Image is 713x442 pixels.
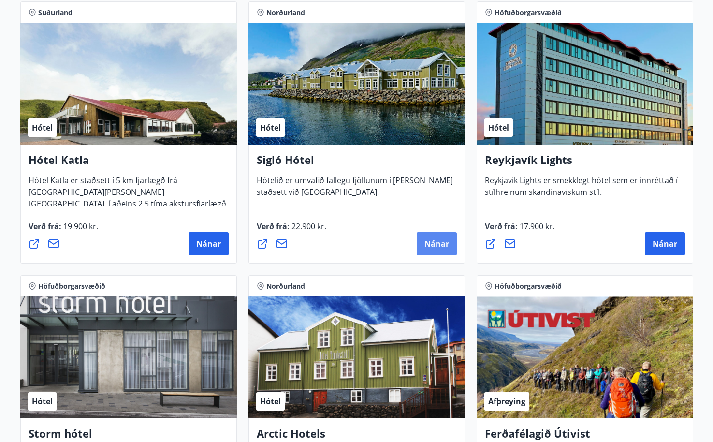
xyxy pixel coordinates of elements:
span: Verð frá : [257,221,326,239]
span: Nánar [196,238,221,249]
h4: Sigló Hótel [257,152,457,175]
span: Hótel [488,122,509,133]
span: Afþreying [488,396,525,407]
span: 19.900 kr. [61,221,98,232]
span: 17.900 kr. [518,221,554,232]
span: Höfuðborgarsvæðið [495,281,562,291]
span: Nánar [424,238,449,249]
span: Hótel [32,122,53,133]
button: Nánar [189,232,229,255]
span: Suðurland [38,8,73,17]
span: Nánar [653,238,677,249]
button: Nánar [417,232,457,255]
span: Hótel [260,396,281,407]
span: Hótel [260,122,281,133]
h4: Hótel Katla [29,152,229,175]
span: Hótel Katla er staðsett í 5 km fjarlægð frá [GEOGRAPHIC_DATA][PERSON_NAME][GEOGRAPHIC_DATA], í að... [29,175,226,228]
span: Reykjavik Lights er smekklegt hótel sem er innréttað í stílhreinum skandinavískum stíl. [485,175,678,205]
span: Norðurland [266,8,305,17]
span: Höfuðborgarsvæðið [38,281,105,291]
button: Nánar [645,232,685,255]
span: Höfuðborgarsvæðið [495,8,562,17]
span: Norðurland [266,281,305,291]
span: 22.900 kr. [290,221,326,232]
span: Hótel [32,396,53,407]
span: Verð frá : [29,221,98,239]
span: Hótelið er umvafið fallegu fjöllunum í [PERSON_NAME] staðsett við [GEOGRAPHIC_DATA]. [257,175,453,205]
h4: Reykjavík Lights [485,152,685,175]
span: Verð frá : [485,221,554,239]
